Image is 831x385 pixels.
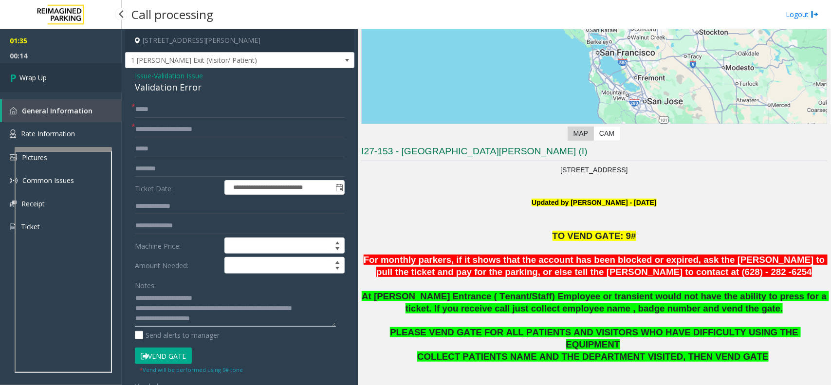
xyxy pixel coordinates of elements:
label: Amount Needed: [132,257,222,274]
span: Decrease value [331,265,344,273]
h3: Call processing [127,2,218,26]
div: Validation Error [135,81,345,94]
img: 'icon' [10,201,17,207]
font: Updated by [PERSON_NAME] - [DATE] [532,199,656,206]
span: PLEASE VEND GATE FOR ALL PATIENTS AND VISITORS WHO HAVE DIFFICULTY USING THE EQUIPMENT [390,327,801,349]
img: 'icon' [10,107,17,114]
label: Notes: [135,277,156,291]
span: Rate Information [21,129,75,138]
img: logout [811,9,819,19]
span: 1 [PERSON_NAME] Exit (Visitor/ Patient) [126,53,308,68]
span: General Information [22,106,92,115]
p: [STREET_ADDRESS] [361,165,827,175]
span: - [151,71,203,80]
span: Increase value [331,238,344,246]
img: 'icon' [10,222,16,231]
span: Toggle popup [333,181,344,194]
button: Vend Gate [135,348,192,364]
span: Issue [135,71,151,81]
span: Decrease value [331,246,344,254]
a: General Information [2,99,122,122]
img: 'icon' [10,177,18,184]
span: Increase value [331,257,344,265]
div: 1 Shrader Street, San Francisco, CA [588,35,601,53]
span: COLLECT PATIENTS NAME AND THE DEPARTMENT VISITED, THEN VEND GATE [417,351,768,362]
span: At [PERSON_NAME] Entrance ( Tenant/Staff) Employee or transient would not have the ability to pre... [362,291,829,313]
label: Ticket Date: [132,180,222,195]
h3: I27-153 - [GEOGRAPHIC_DATA][PERSON_NAME] (I) [361,145,827,161]
label: Machine Price: [132,238,222,254]
img: 'icon' [10,129,16,138]
span: Wrap Up [19,73,47,83]
label: Map [568,127,594,141]
img: 'icon' [10,154,17,161]
a: Logout [786,9,819,19]
span: TO VEND GATE: 9# [553,231,636,241]
font: For monthly parkers, if it shows that the account has been blocked or expired, ask the [PERSON_NA... [364,255,828,277]
span: Validation Issue [154,71,203,81]
label: Send alerts to manager [135,330,220,340]
small: Vend will be performed using 9# tone [140,366,243,373]
h4: [STREET_ADDRESS][PERSON_NAME] [125,29,354,52]
label: CAM [593,127,620,141]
